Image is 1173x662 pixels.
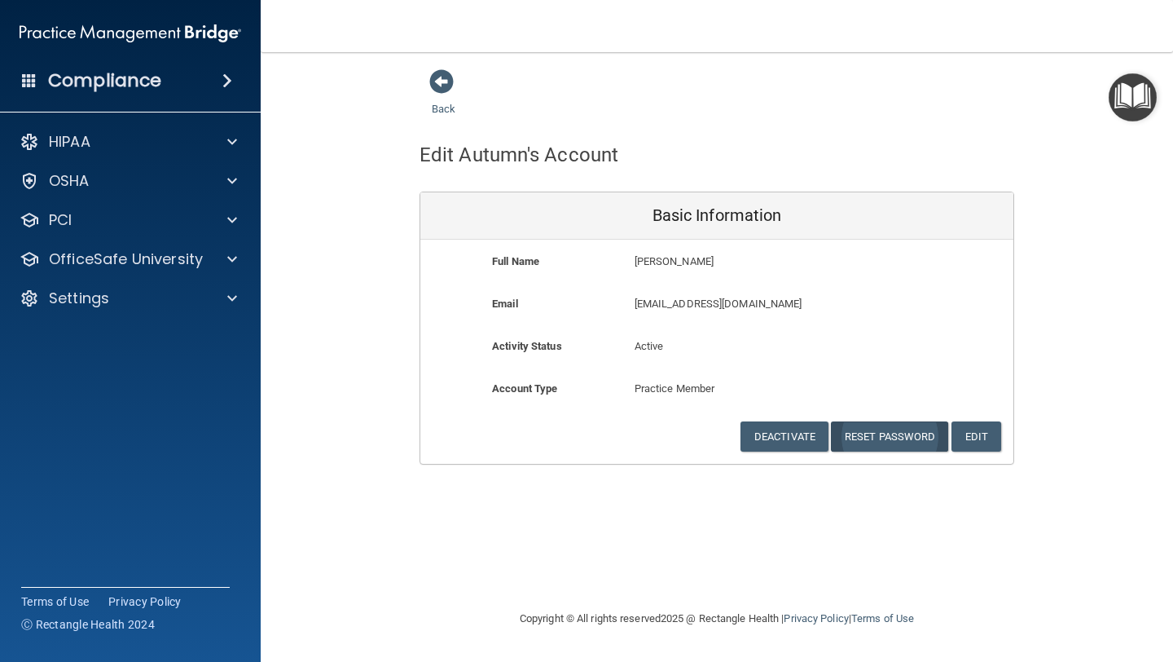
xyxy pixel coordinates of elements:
div: Copyright © All rights reserved 2025 @ Rectangle Health | | [420,593,1014,645]
a: Privacy Policy [108,594,182,610]
p: PCI [49,210,72,230]
b: Activity Status [492,340,562,352]
a: OSHA [20,171,237,191]
p: OSHA [49,171,90,191]
p: [PERSON_NAME] [635,252,894,271]
h4: Compliance [48,69,161,92]
button: Reset Password [831,421,948,452]
p: HIPAA [49,132,90,152]
b: Full Name [492,255,539,267]
b: Account Type [492,382,557,395]
button: Deactivate [740,421,828,452]
p: Practice Member [635,379,800,399]
a: Settings [20,289,237,308]
p: [EMAIL_ADDRESS][DOMAIN_NAME] [635,294,894,314]
p: OfficeSafe University [49,249,203,269]
a: PCI [20,210,237,230]
span: Ⓒ Rectangle Health 2024 [21,616,155,633]
p: Settings [49,289,109,308]
button: Open Resource Center [1109,73,1157,121]
iframe: Drift Widget Chat Controller [891,546,1153,611]
div: Basic Information [420,192,1013,240]
p: Active [635,337,800,356]
a: OfficeSafe University [20,249,237,269]
a: Terms of Use [21,594,89,610]
img: PMB logo [20,17,241,50]
a: HIPAA [20,132,237,152]
a: Back [432,83,455,115]
b: Email [492,298,518,310]
button: Edit [951,421,1001,452]
a: Privacy Policy [784,612,848,624]
a: Terms of Use [851,612,914,624]
h4: Edit Autumn's Account [420,144,618,165]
